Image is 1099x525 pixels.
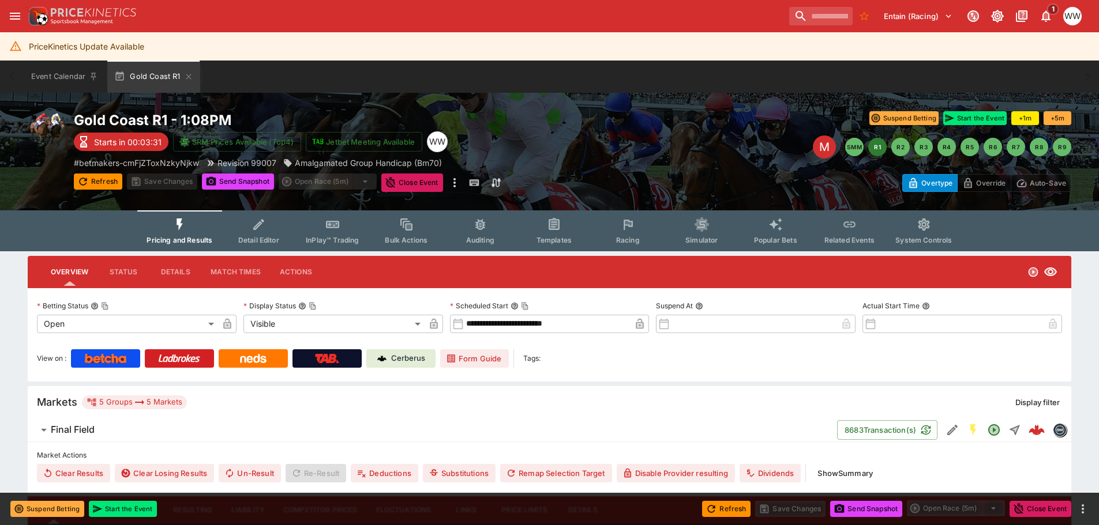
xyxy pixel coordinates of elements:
[740,464,801,482] button: Dividends
[37,464,110,482] button: Clear Results
[987,423,1001,437] svg: Open
[37,315,218,333] div: Open
[5,6,25,27] button: open drawer
[907,500,1005,516] div: split button
[173,132,301,152] button: SRM Prices Available (Top4)
[240,354,266,363] img: Neds
[74,111,573,129] h2: Copy To Clipboard
[1030,177,1066,189] p: Auto-Save
[51,19,113,24] img: Sportsbook Management
[963,6,984,27] button: Connected to PK
[937,138,956,156] button: R4
[695,302,703,310] button: Suspend At
[869,111,939,125] button: Suspend Betting
[754,236,797,244] span: Popular Bets
[158,354,200,363] img: Ladbrokes
[89,501,157,517] button: Start the Event
[306,236,359,244] span: InPlay™ Trading
[1030,138,1048,156] button: R8
[943,111,1007,125] button: Start the Event
[984,420,1004,440] button: Open
[283,157,442,169] div: Amalgamated Group Handicap (Bm70)
[895,236,952,244] span: System Controls
[862,301,920,311] p: Actual Start Time
[74,173,122,190] button: Refresh
[25,5,48,28] img: PriceKinetics Logo
[1053,424,1066,436] img: betmakers
[37,447,1062,464] label: Market Actions
[824,236,875,244] span: Related Events
[1044,265,1057,279] svg: Visible
[500,464,612,482] button: Remap Selection Target
[217,157,276,169] p: Revision 99007
[1076,502,1090,516] button: more
[366,349,436,368] a: Cerberus
[1010,501,1071,517] button: Close Event
[85,354,126,363] img: Betcha
[685,236,718,244] span: Simulator
[1044,111,1071,125] button: +5m
[377,354,387,363] img: Cerberus
[984,138,1002,156] button: R6
[1008,393,1067,411] button: Display filter
[702,501,751,517] button: Refresh
[202,173,274,190] button: Send Snapshot
[351,464,418,482] button: Deductions
[845,138,864,156] button: SMM
[902,174,958,192] button: Overtype
[391,353,425,364] p: Cerberus
[1029,422,1045,438] div: e6f3b31c-dc7d-49e7-a968-de68d0e28455
[51,424,95,436] h6: Final Field
[537,236,572,244] span: Templates
[1060,3,1085,29] button: William Wallace
[149,258,201,286] button: Details
[298,302,306,310] button: Display StatusCopy To Clipboard
[511,302,519,310] button: Scheduled StartCopy To Clipboard
[813,135,836,158] div: Edit Meeting
[423,464,496,482] button: Substitutions
[51,8,136,17] img: PriceKinetics
[219,464,280,482] button: Un-Result
[921,177,952,189] p: Overtype
[1053,138,1071,156] button: R9
[1063,7,1082,25] div: William Wallace
[617,464,735,482] button: Disable Provider resulting
[24,61,105,93] button: Event Calendar
[312,136,324,148] img: jetbet-logo.svg
[97,258,149,286] button: Status
[521,302,529,310] button: Copy To Clipboard
[115,464,214,482] button: Clear Losing Results
[837,420,937,440] button: 8683Transaction(s)
[976,177,1006,189] p: Override
[37,349,66,368] label: View on :
[427,131,448,152] div: William Wallace
[1047,3,1059,15] span: 1
[1027,266,1039,278] svg: Open
[1053,423,1067,437] div: betmakers
[91,302,99,310] button: Betting StatusCopy To Clipboard
[1004,420,1025,440] button: Straight
[902,174,1071,192] div: Start From
[243,301,296,311] p: Display Status
[29,36,144,57] div: PriceKinetics Update Available
[295,157,442,169] p: Amalgamated Group Handicap (Bm70)
[87,395,182,409] div: 5 Groups 5 Markets
[877,7,959,25] button: Select Tenant
[309,302,317,310] button: Copy To Clipboard
[107,61,200,93] button: Gold Coast R1
[28,418,837,441] button: Final Field
[1025,418,1048,441] a: e6f3b31c-dc7d-49e7-a968-de68d0e28455
[1011,174,1071,192] button: Auto-Save
[270,258,322,286] button: Actions
[279,173,377,190] div: split button
[656,301,693,311] p: Suspend At
[37,301,88,311] p: Betting Status
[450,301,508,311] p: Scheduled Start
[74,157,199,169] p: Copy To Clipboard
[286,464,346,482] span: Re-Result
[243,315,425,333] div: Visible
[845,138,1071,156] nav: pagination navigation
[855,7,873,25] button: No Bookmarks
[381,173,443,192] button: Close Event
